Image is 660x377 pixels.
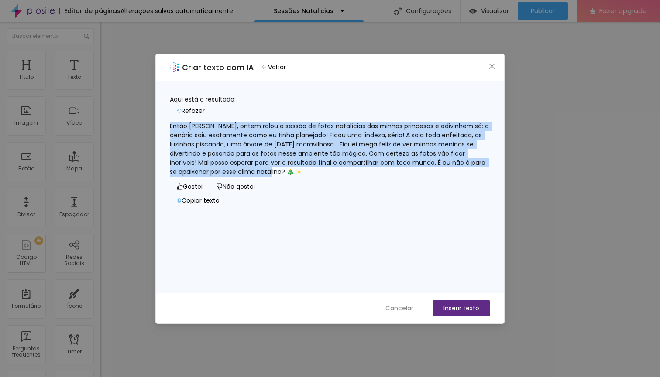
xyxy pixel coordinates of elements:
[268,63,286,72] span: Voltar
[170,104,212,118] button: Refazer
[170,180,210,194] button: Gostei
[210,180,262,194] button: Não gostei
[170,122,490,177] div: Então [PERSON_NAME], ontem rolou a sessão de fotos natalícias das minhas princesas e adivinhem só...
[488,63,495,70] span: close
[182,106,205,115] span: Refazer
[177,183,183,190] span: like
[488,61,497,71] button: Close
[170,95,490,104] div: Aqui está o resultado:
[385,304,413,313] span: Cancelar
[377,300,422,316] button: Cancelar
[182,61,254,73] h2: Criar texto com IA
[433,300,490,316] button: Inserir texto
[258,61,290,74] button: Voltar
[170,194,227,208] button: Copiar texto
[217,183,223,190] span: dislike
